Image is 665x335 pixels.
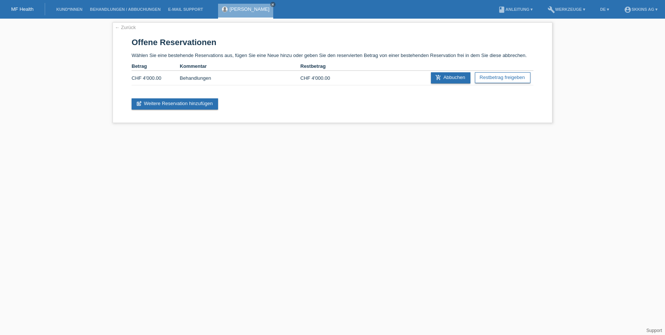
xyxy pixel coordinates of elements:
a: DE ▾ [596,7,613,12]
a: post_addWeitere Reservation hinzufügen [132,98,218,110]
td: CHF 4'000.00 [132,71,180,85]
a: [PERSON_NAME] [230,6,270,12]
i: build [548,6,555,13]
a: MF Health [11,6,34,12]
th: Restbetrag [300,62,349,71]
a: bookAnleitung ▾ [494,7,536,12]
td: Behandlungen [180,71,300,85]
a: close [270,2,275,7]
a: Behandlungen / Abbuchungen [86,7,164,12]
a: Kund*innen [53,7,86,12]
i: account_circle [624,6,631,13]
a: Restbetrag freigeben [475,72,530,83]
h1: Offene Reservationen [132,38,533,47]
a: add_shopping_cartAbbuchen [431,72,470,83]
th: Betrag [132,62,180,71]
a: E-Mail Support [164,7,207,12]
th: Kommentar [180,62,300,71]
a: account_circleSKKINS AG ▾ [620,7,661,12]
a: buildWerkzeuge ▾ [544,7,589,12]
div: Wählen Sie eine bestehende Reservations aus, fügen Sie eine Neue hinzu oder geben Sie den reservi... [113,22,552,123]
a: Support [646,328,662,333]
a: ← Zurück [115,25,136,30]
i: add_shopping_cart [435,75,441,80]
td: CHF 4'000.00 [300,71,349,85]
i: post_add [136,101,142,107]
i: book [498,6,505,13]
i: close [271,3,275,6]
